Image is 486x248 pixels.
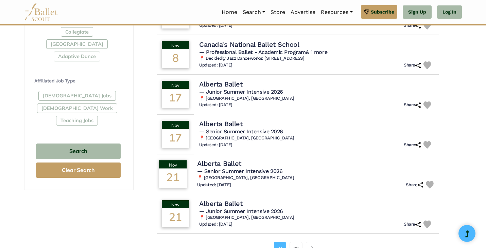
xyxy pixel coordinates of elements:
a: Sign Up [403,5,432,19]
div: 8 [162,49,189,68]
span: Subscribe [371,8,394,16]
h6: 📍 [GEOGRAPHIC_DATA], [GEOGRAPHIC_DATA] [197,175,436,181]
a: Store [268,5,288,19]
span: — Senior Summer Intensive 2026 [199,128,283,135]
button: Search [36,144,121,159]
h6: Share [404,102,421,108]
span: — Junior Summer Intensive 2026 [199,208,283,214]
h6: Share [404,222,421,227]
span: — Junior Summer Intensive 2026 [199,89,283,95]
h6: Share [404,142,421,148]
a: & 1 more [306,49,327,55]
div: Nov [159,160,187,168]
h6: Share [406,182,423,188]
button: Clear Search [36,163,121,178]
span: — Professional Ballet - Academic Program [199,49,327,55]
a: Home [219,5,240,19]
a: Log In [437,5,462,19]
a: Advertise [288,5,318,19]
img: gem.svg [364,8,369,16]
div: Nov [162,200,189,208]
a: Subscribe [361,5,397,19]
h6: 📍 [GEOGRAPHIC_DATA], [GEOGRAPHIC_DATA] [199,135,434,141]
h4: Canada's National Ballet School [199,40,299,49]
div: 17 [162,129,189,148]
div: 21 [159,169,187,188]
a: Resources [318,5,355,19]
h4: Alberta Ballet [199,119,242,128]
div: Nov [162,121,189,129]
span: — Senior Summer Intensive 2026 [197,168,283,174]
div: Nov [162,41,189,49]
h6: Updated: [DATE] [197,182,231,188]
h6: 📍 Decidedly Jazz Danceworks: [STREET_ADDRESS] [199,56,434,61]
h6: Share [404,23,421,28]
h6: Share [404,62,421,68]
h6: Updated: [DATE] [199,142,232,148]
h4: Alberta Ballet [199,80,242,89]
div: Nov [162,81,189,89]
h4: Affiliated Job Type [34,78,122,84]
h6: Updated: [DATE] [199,102,232,108]
h4: Alberta Ballet [197,159,241,168]
div: 17 [162,89,189,108]
h6: Updated: [DATE] [199,62,232,68]
h6: 📍 [GEOGRAPHIC_DATA], [GEOGRAPHIC_DATA] [199,215,434,221]
div: 21 [162,208,189,227]
h6: 📍 [GEOGRAPHIC_DATA], [GEOGRAPHIC_DATA] [199,96,434,101]
h6: Updated: [DATE] [199,23,232,28]
a: Search [240,5,268,19]
h4: Alberta Ballet [199,199,242,208]
h6: Updated: [DATE] [199,222,232,227]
